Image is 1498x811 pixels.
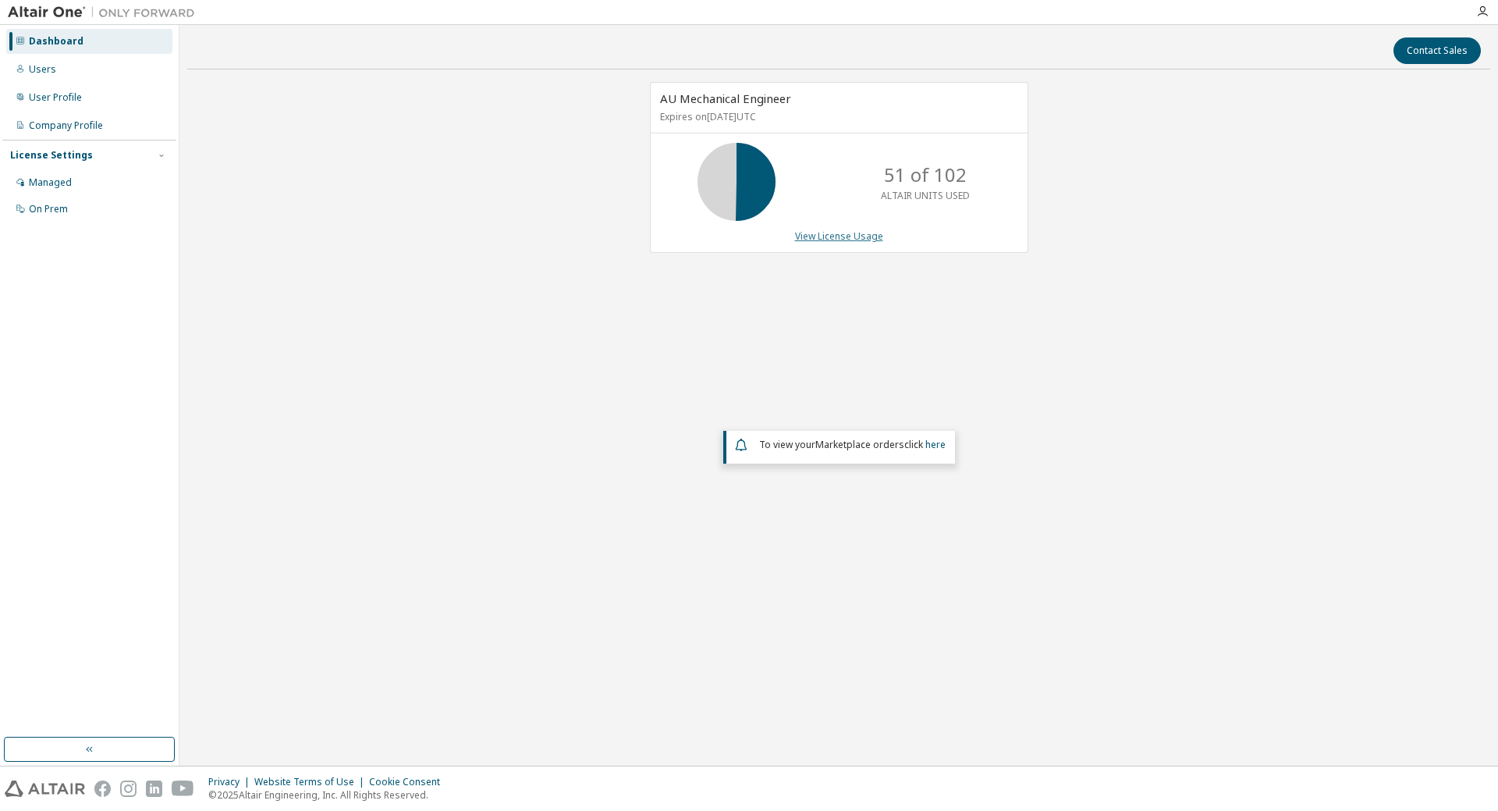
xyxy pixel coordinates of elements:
[29,203,68,215] div: On Prem
[29,119,103,132] div: Company Profile
[925,438,946,451] a: here
[1393,37,1481,64] button: Contact Sales
[881,189,970,202] p: ALTAIR UNITS USED
[369,776,449,788] div: Cookie Consent
[660,110,1014,123] p: Expires on [DATE] UTC
[172,781,194,797] img: youtube.svg
[120,781,137,797] img: instagram.svg
[884,162,967,188] p: 51 of 102
[5,781,85,797] img: altair_logo.svg
[208,776,254,788] div: Privacy
[254,776,369,788] div: Website Terms of Use
[29,63,56,76] div: Users
[208,788,449,802] p: © 2025 Altair Engineering, Inc. All Rights Reserved.
[815,438,904,451] em: Marketplace orders
[10,149,93,162] div: License Settings
[759,438,946,451] span: To view your click
[29,176,72,189] div: Managed
[29,91,82,104] div: User Profile
[795,229,883,243] a: View License Usage
[660,91,791,106] span: AU Mechanical Engineer
[8,5,203,20] img: Altair One
[146,781,162,797] img: linkedin.svg
[29,35,83,48] div: Dashboard
[94,781,111,797] img: facebook.svg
